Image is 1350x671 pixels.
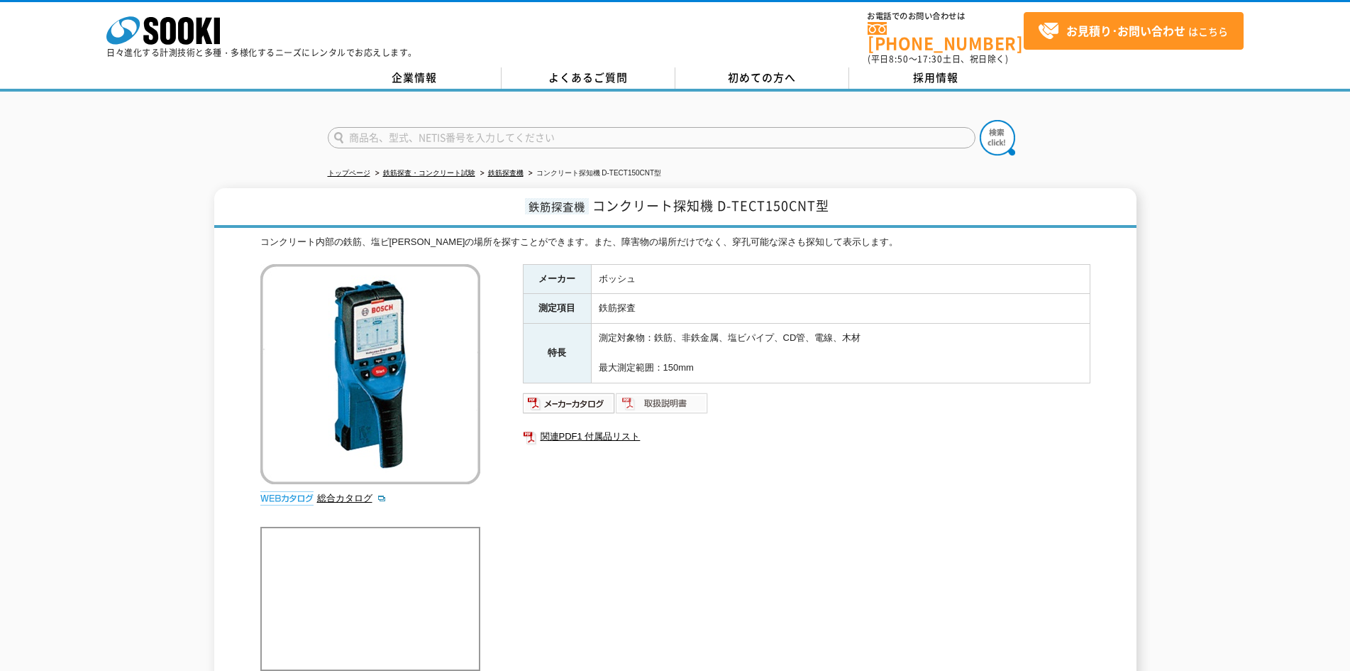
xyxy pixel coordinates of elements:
[523,392,616,415] img: メーカーカタログ
[616,401,709,412] a: 取扱説明書
[260,491,314,506] img: webカタログ
[106,48,417,57] p: 日々進化する計測技術と多種・多様化するニーズにレンタルでお応えします。
[1038,21,1228,42] span: はこちら
[591,294,1090,324] td: 鉄筋探査
[317,493,387,503] a: 総合カタログ
[1024,12,1244,50] a: お見積り･お問い合わせはこちら
[525,198,589,214] span: 鉄筋探査機
[523,264,591,294] th: メーカー
[675,67,849,89] a: 初めての方へ
[591,264,1090,294] td: ボッシュ
[1066,22,1185,39] strong: お見積り･お問い合わせ
[523,427,1090,446] a: 関連PDF1 付属品リスト
[592,196,829,215] span: コンクリート探知機 D-TECT150CNT型
[868,22,1024,51] a: [PHONE_NUMBER]
[502,67,675,89] a: よくあるご質問
[889,53,909,65] span: 8:50
[523,401,616,412] a: メーカーカタログ
[260,235,1090,250] div: コンクリート内部の鉄筋、塩ビ[PERSON_NAME]の場所を探すことができます。また、障害物の場所だけでなく、穿孔可能な深さも探知して表示します。
[328,67,502,89] a: 企業情報
[591,324,1090,383] td: 測定対象物：鉄筋、非鉄金属、塩ビパイプ、CD管、電線、木材 最大測定範囲：150mm
[383,169,475,177] a: 鉄筋探査・コンクリート試験
[616,392,709,415] img: 取扱説明書
[868,12,1024,21] span: お電話でのお問い合わせは
[526,166,662,181] li: コンクリート探知機 D-TECT150CNT型
[328,169,370,177] a: トップページ
[728,70,796,85] span: 初めての方へ
[849,67,1023,89] a: 採用情報
[523,324,591,383] th: 特長
[523,294,591,324] th: 測定項目
[980,120,1015,156] img: btn_search.png
[868,53,1008,65] span: (平日 ～ 土日、祝日除く)
[328,127,975,148] input: 商品名、型式、NETIS番号を入力してください
[260,264,480,484] img: コンクリート探知機 D-TECT150CNT型
[917,53,943,65] span: 17:30
[488,169,524,177] a: 鉄筋探査機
